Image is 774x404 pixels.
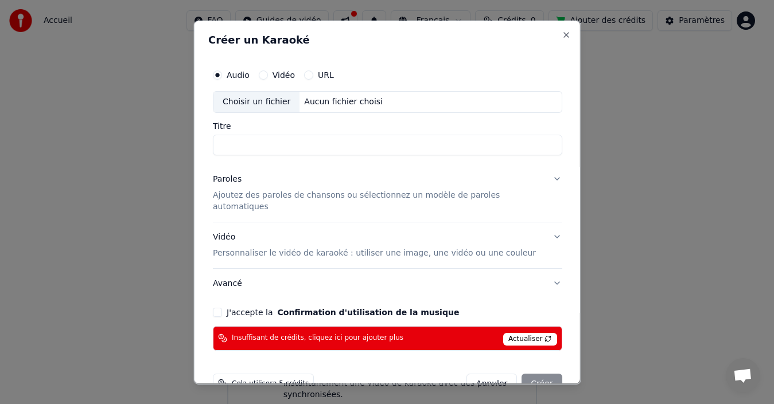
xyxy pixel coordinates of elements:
button: Avancé [212,268,562,298]
label: URL [317,70,333,79]
div: Choisir un fichier [213,91,299,112]
button: VidéoPersonnaliser le vidéo de karaoké : utiliser une image, une vidéo ou une couleur [212,222,562,268]
label: J'accepte la [226,308,458,316]
h2: Créer un Karaoké [208,34,566,45]
div: Aucun fichier choisi [300,96,387,107]
label: Vidéo [272,70,294,79]
span: Insuffisant de crédits, cliquez ici pour ajouter plus [231,334,403,343]
label: Audio [226,70,249,79]
p: Ajoutez des paroles de chansons ou sélectionnez un modèle de paroles automatiques [212,189,543,212]
button: J'accepte la [277,308,459,316]
span: Cela utilisera 5 crédits [231,379,308,388]
button: Annuler [466,373,516,394]
p: Personnaliser le vidéo de karaoké : utiliser une image, une vidéo ou une couleur [212,247,535,258]
div: Paroles [212,173,241,185]
div: Vidéo [212,231,535,258]
label: Titre [212,121,562,130]
button: ParolesAjoutez des paroles de chansons ou sélectionnez un modèle de paroles automatiques [212,164,562,221]
span: Actualiser [503,332,557,345]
